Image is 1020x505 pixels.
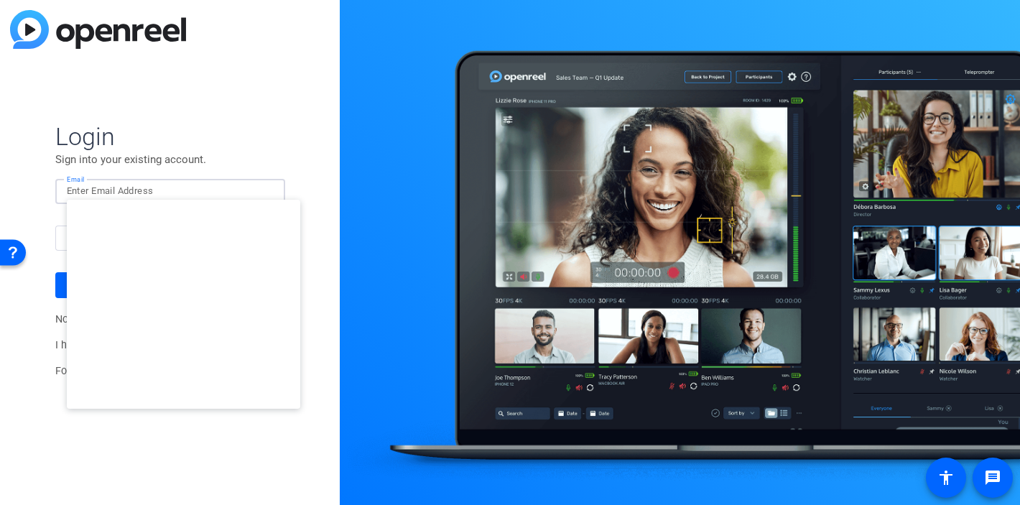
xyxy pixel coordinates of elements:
[67,175,85,183] mat-label: Email
[984,469,1001,486] mat-icon: message
[55,313,205,325] span: No account?
[67,182,274,200] input: Enter Email Address
[937,469,955,486] mat-icon: accessibility
[55,121,285,152] span: Login
[55,365,190,377] span: Forgot password?
[10,10,186,49] img: blue-gradient.svg
[256,182,266,200] img: icon_180.svg
[55,152,285,167] p: Sign into your existing account.
[55,339,226,351] span: I have a Session ID.
[55,272,285,298] button: Sign in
